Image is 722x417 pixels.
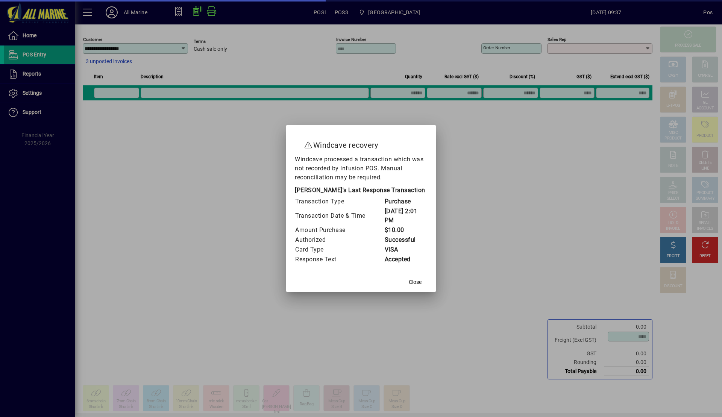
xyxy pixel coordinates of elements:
td: Successful [384,235,428,245]
div: [PERSON_NAME]'s Last Response Transaction [295,186,427,197]
td: Purchase [384,197,428,206]
td: Accepted [384,255,428,264]
td: Authorized [295,235,384,245]
td: Card Type [295,245,384,255]
span: Close [409,278,422,286]
h2: Windcave recovery [295,133,427,155]
td: Amount Purchase [295,225,384,235]
td: VISA [384,245,428,255]
td: [DATE] 2:01 PM [384,206,428,225]
td: Response Text [295,255,384,264]
button: Close [403,275,427,289]
td: $10.00 [384,225,428,235]
td: Transaction Type [295,197,384,206]
td: Transaction Date & Time [295,206,384,225]
div: Windcave processed a transaction which was not recorded by Infusion POS. Manual reconciliation ma... [295,155,427,264]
